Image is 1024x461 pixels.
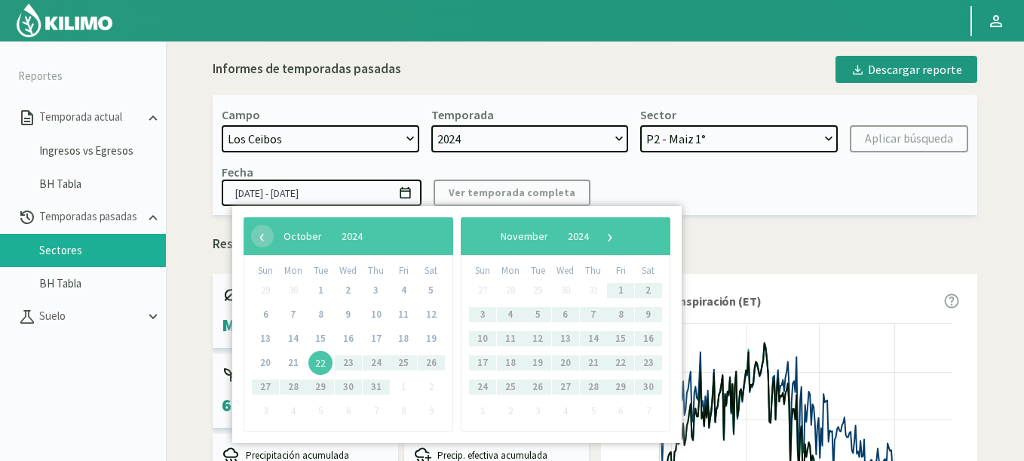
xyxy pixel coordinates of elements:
span: 6 [253,303,277,327]
span: 14 [581,327,606,351]
span: 19 [526,351,550,375]
span: 7 [636,399,661,423]
span: 9 [636,303,661,327]
bs-datepicker-navigation-view: ​ ​ ​ [251,226,395,239]
span: 4 [553,399,578,423]
th: weekday [307,263,335,278]
span: 15 [308,327,333,351]
span: November [501,229,548,243]
span: 1 [471,399,495,423]
span: 29 [253,278,277,303]
th: weekday [552,263,580,278]
button: › [599,225,621,247]
span: 6 [553,303,578,327]
span: 6 [609,399,633,423]
span: Evapotranspiración (ET) [630,292,762,310]
span: 2024 [342,229,363,243]
p: Suelo [36,308,145,325]
input: dd/mm/yyyy - dd/mm/yyyy [222,180,422,206]
bs-daterangepicker-container: calendar [97,206,546,443]
p: Temporada actual [36,109,145,126]
span: 25 [391,351,415,375]
span: 10 [364,303,388,327]
span: 30 [553,278,578,303]
span: 5 [308,399,333,423]
span: 2 [498,399,523,423]
span: 9 [336,303,360,327]
span: 15 [609,327,633,351]
a: Sectores [39,244,166,257]
p: Temporadas pasadas [36,208,145,226]
span: 21 [581,351,606,375]
span: 2 [419,375,443,399]
span: 29 [526,278,550,303]
th: weekday [252,263,280,278]
span: 12 [419,303,443,327]
span: 2 [636,278,661,303]
button: ‹ [251,225,274,247]
a: BH Tabla [39,277,166,290]
button: November [491,225,558,247]
span: 29 [308,375,333,399]
span: 14 [281,327,305,351]
img: Kilimo [15,2,114,38]
a: BH Tabla [39,177,166,191]
span: 31 [364,375,388,399]
span: 19 [419,327,443,351]
span: 28 [498,278,523,303]
span: 3 [364,278,388,303]
span: 20 [253,351,277,375]
th: weekday [497,263,525,278]
div: Fecha [222,164,253,180]
span: 27 [253,375,277,399]
span: 10 [471,327,495,351]
span: 1 [308,278,333,303]
span: 5 [419,278,443,303]
span: 9 [419,399,443,423]
button: October [274,225,332,247]
span: 2 [336,278,360,303]
th: weekday [607,263,635,278]
span: 7 [281,303,305,327]
span: 1 [609,278,633,303]
span: October [284,229,322,243]
span: 7 [581,303,606,327]
bs-datepicker-navigation-view: ​ ​ ​ [468,226,621,239]
th: weekday [469,263,497,278]
span: 17 [471,351,495,375]
span: 31 [581,278,606,303]
span: 30 [636,375,661,399]
span: 5 [526,303,550,327]
span: 27 [471,278,495,303]
th: weekday [634,263,662,278]
span: 8 [308,303,333,327]
div: Temporada [431,107,494,122]
div: Descargar reporte [851,60,962,78]
span: 3 [253,399,277,423]
span: 29 [609,375,633,399]
span: 13 [253,327,277,351]
span: 8 [609,303,633,327]
span: 5 [581,399,606,423]
span: 8 [391,399,415,423]
span: 16 [636,327,661,351]
span: 25 [498,375,523,399]
span: 17 [364,327,388,351]
span: 23 [636,351,661,375]
span: 12 [526,327,550,351]
span: 30 [281,278,305,303]
th: weekday [579,263,607,278]
span: 20 [553,351,578,375]
button: 2024 [332,225,373,247]
span: 23 [336,351,360,375]
span: 21 [281,351,305,375]
span: 13 [553,327,578,351]
span: 26 [526,375,550,399]
div: Campo [222,107,260,122]
span: 6 [336,399,360,423]
span: 24 [471,375,495,399]
span: 3 [471,303,495,327]
span: 27 [553,375,578,399]
span: 1 [391,375,415,399]
span: 3 [526,399,550,423]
